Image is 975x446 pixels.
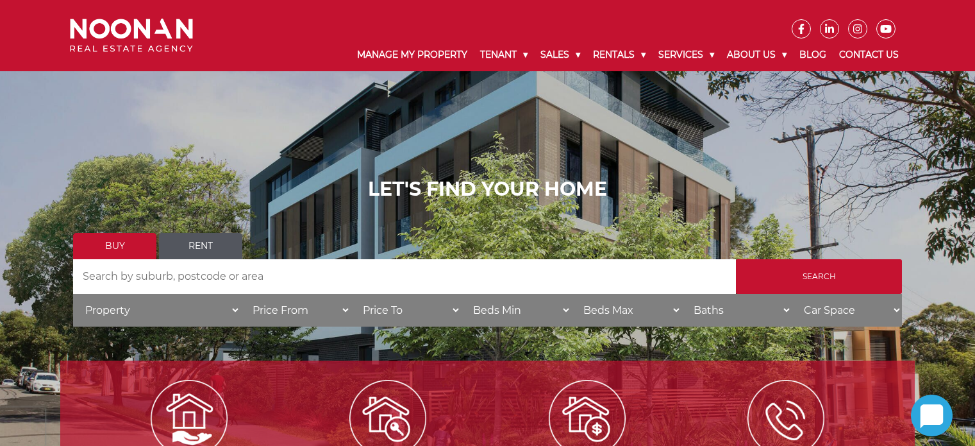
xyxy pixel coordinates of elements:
[587,39,652,71] a: Rentals
[721,39,793,71] a: About Us
[351,39,474,71] a: Manage My Property
[73,178,902,201] h1: LET'S FIND YOUR HOME
[474,39,534,71] a: Tenant
[652,39,721,71] a: Services
[534,39,587,71] a: Sales
[159,233,242,259] a: Rent
[73,233,156,259] a: Buy
[736,259,902,294] input: Search
[70,19,193,53] img: Noonan Real Estate Agency
[833,39,905,71] a: Contact Us
[793,39,833,71] a: Blog
[73,259,736,294] input: Search by suburb, postcode or area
